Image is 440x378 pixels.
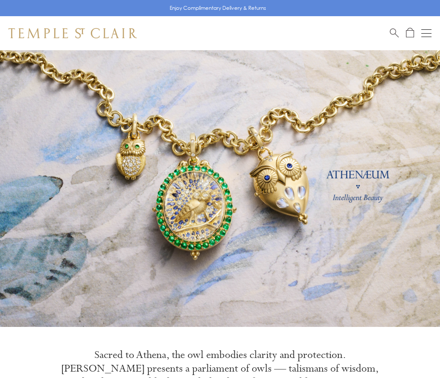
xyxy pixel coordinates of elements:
button: Open navigation [421,28,431,38]
img: Temple St. Clair [9,28,137,38]
p: Enjoy Complimentary Delivery & Returns [170,4,266,12]
a: Search [390,28,399,38]
a: Open Shopping Bag [406,28,414,38]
